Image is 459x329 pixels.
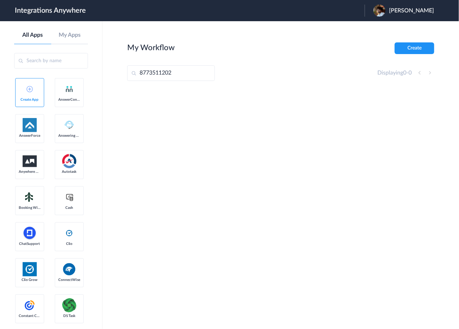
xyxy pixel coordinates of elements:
span: ConnectWise [58,278,80,282]
input: Search [127,65,215,81]
img: cash-logo.svg [65,193,74,201]
span: Answering Service [58,134,80,138]
span: [PERSON_NAME] [389,7,434,14]
span: Clio Grow [19,278,41,282]
img: distributedSource.png [62,298,76,312]
span: ChatSupport [19,242,41,246]
img: Setmore_Logo.svg [23,191,37,204]
img: chatsupport-icon.svg [23,226,37,240]
img: connectwise.png [62,262,76,276]
img: add-icon.svg [27,86,33,92]
h2: My Workflow [127,43,175,52]
span: Autotask [58,170,80,174]
img: Clio.jpg [23,262,37,276]
img: answerconnect-logo.svg [65,85,73,93]
h1: Integrations Anywhere [15,6,86,15]
span: 0 [408,70,412,76]
img: aww.png [23,155,37,167]
span: DS Task [58,314,80,318]
span: 0 [403,70,406,76]
button: Create [395,42,434,54]
img: clio-logo.svg [65,229,73,237]
img: af-app-logo.svg [23,118,37,132]
span: AnswerForce [19,134,41,138]
span: Create App [19,98,41,102]
a: All Apps [14,32,51,39]
span: Cash [58,206,80,210]
img: Answering_service.png [62,118,76,132]
span: Anywhere Works [19,170,41,174]
span: AnswerConnect [58,98,80,102]
img: andy.jpg [373,5,386,17]
h4: Displaying - [377,70,412,76]
span: Booking Widget [19,206,41,210]
span: Constant Contact [19,314,41,318]
img: autotask.png [62,154,76,168]
img: constant-contact.svg [23,298,37,312]
a: My Apps [51,32,88,39]
span: Clio [58,242,80,246]
input: Search by name [14,53,88,69]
